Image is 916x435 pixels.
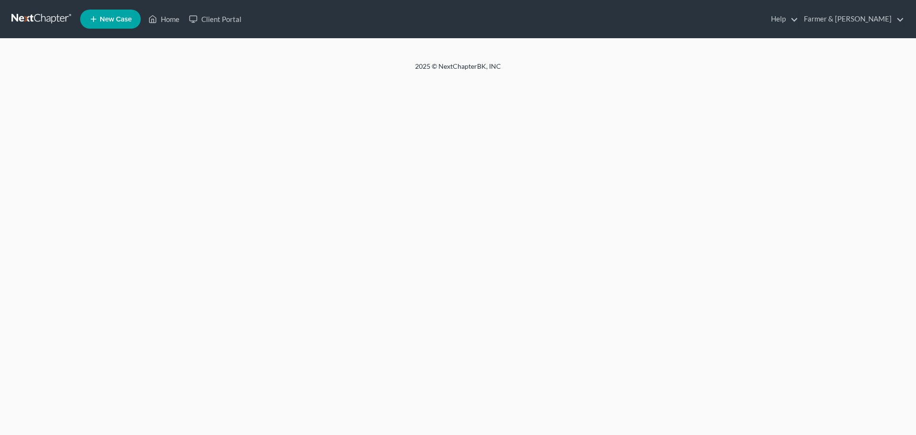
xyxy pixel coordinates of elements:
[186,62,730,79] div: 2025 © NextChapterBK, INC
[184,11,246,28] a: Client Portal
[766,11,798,28] a: Help
[799,11,904,28] a: Farmer & [PERSON_NAME]
[144,11,184,28] a: Home
[80,10,141,29] new-legal-case-button: New Case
